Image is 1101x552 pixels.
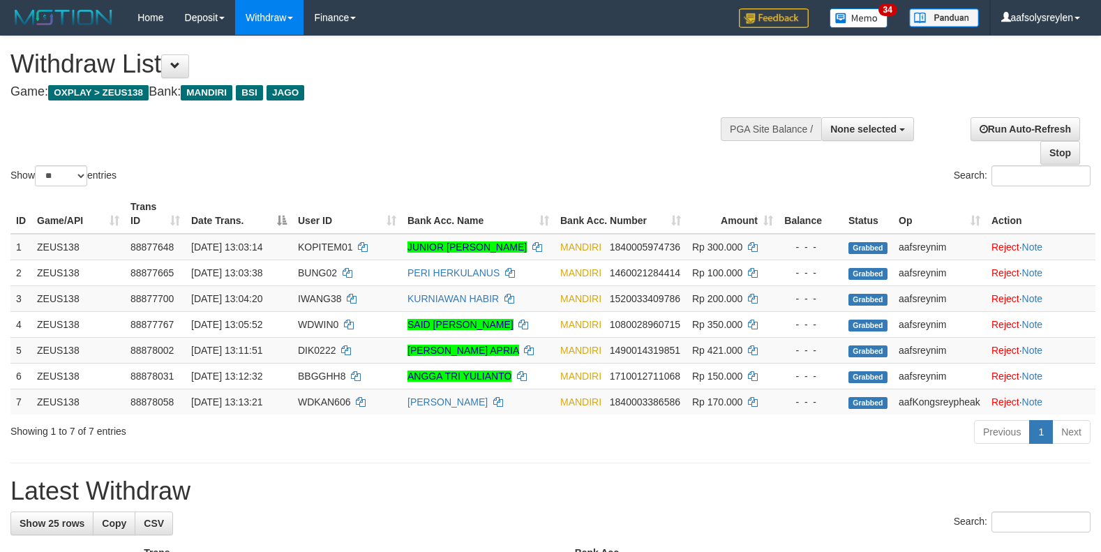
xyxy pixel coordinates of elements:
span: Copy 1840005974736 to clipboard [610,241,680,253]
span: BSI [236,85,263,100]
span: Grabbed [848,294,887,306]
div: PGA Site Balance / [721,117,821,141]
td: aafKongsreypheak [893,389,986,415]
a: Reject [991,396,1019,408]
td: · [986,234,1095,260]
img: MOTION_logo.png [10,7,117,28]
button: None selected [821,117,914,141]
span: CSV [144,518,164,529]
span: 88878031 [130,371,174,382]
span: Show 25 rows [20,518,84,529]
span: MANDIRI [181,85,232,100]
a: Note [1022,267,1043,278]
label: Search: [954,512,1091,532]
td: · [986,337,1095,363]
td: · [986,260,1095,285]
span: Rp 421.000 [692,345,742,356]
a: Reject [991,319,1019,330]
span: [DATE] 13:03:14 [191,241,262,253]
a: Next [1052,420,1091,444]
a: Reject [991,345,1019,356]
td: 2 [10,260,31,285]
a: Copy [93,512,135,535]
td: · [986,311,1095,337]
span: 34 [878,3,897,16]
span: Copy 1710012711068 to clipboard [610,371,680,382]
span: WDKAN606 [298,396,350,408]
h1: Latest Withdraw [10,477,1091,505]
span: OXPLAY > ZEUS138 [48,85,149,100]
a: Previous [974,420,1030,444]
td: aafsreynim [893,363,986,389]
span: Grabbed [848,242,887,254]
td: aafsreynim [893,311,986,337]
span: [DATE] 13:12:32 [191,371,262,382]
span: DIK0222 [298,345,336,356]
span: Rp 150.000 [692,371,742,382]
a: Note [1022,396,1043,408]
span: Copy 1840003386586 to clipboard [610,396,680,408]
div: - - - [784,292,837,306]
span: 88877665 [130,267,174,278]
td: · [986,285,1095,311]
img: panduan.png [909,8,979,27]
td: ZEUS138 [31,337,125,363]
select: Showentries [35,165,87,186]
a: [PERSON_NAME] [407,396,488,408]
a: Reject [991,371,1019,382]
label: Show entries [10,165,117,186]
th: Amount: activate to sort column ascending [687,194,779,234]
a: SAID [PERSON_NAME] [407,319,514,330]
span: Copy 1460021284414 to clipboard [610,267,680,278]
a: KURNIAWAN HABIR [407,293,499,304]
a: Reject [991,267,1019,278]
span: Copy 1080028960715 to clipboard [610,319,680,330]
span: [DATE] 13:13:21 [191,396,262,408]
a: Note [1022,371,1043,382]
th: Status [843,194,893,234]
th: Date Trans.: activate to sort column descending [186,194,292,234]
span: Rp 350.000 [692,319,742,330]
span: IWANG38 [298,293,342,304]
td: 4 [10,311,31,337]
td: 7 [10,389,31,415]
span: Copy 1490014319851 to clipboard [610,345,680,356]
span: 88877700 [130,293,174,304]
span: BBGGHH8 [298,371,345,382]
td: aafsreynim [893,234,986,260]
a: Note [1022,319,1043,330]
span: MANDIRI [560,267,601,278]
th: Game/API: activate to sort column ascending [31,194,125,234]
span: MANDIRI [560,396,601,408]
th: Bank Acc. Name: activate to sort column ascending [402,194,555,234]
span: MANDIRI [560,371,601,382]
a: CSV [135,512,173,535]
th: User ID: activate to sort column ascending [292,194,402,234]
td: ZEUS138 [31,389,125,415]
h1: Withdraw List [10,50,720,78]
a: PERI HERKULANUS [407,267,500,278]
td: · [986,389,1095,415]
th: Trans ID: activate to sort column ascending [125,194,186,234]
div: - - - [784,395,837,409]
td: ZEUS138 [31,363,125,389]
span: KOPITEM01 [298,241,353,253]
span: [DATE] 13:11:51 [191,345,262,356]
span: MANDIRI [560,345,601,356]
input: Search: [991,512,1091,532]
div: - - - [784,369,837,383]
span: None selected [830,124,897,135]
div: - - - [784,318,837,331]
td: ZEUS138 [31,260,125,285]
td: ZEUS138 [31,285,125,311]
a: Reject [991,241,1019,253]
span: JAGO [267,85,304,100]
span: 88878002 [130,345,174,356]
img: Button%20Memo.svg [830,8,888,28]
span: MANDIRI [560,293,601,304]
th: Action [986,194,1095,234]
a: 1 [1029,420,1053,444]
td: aafsreynim [893,337,986,363]
span: Grabbed [848,371,887,383]
a: ANGGA TRI YULIANTO [407,371,511,382]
